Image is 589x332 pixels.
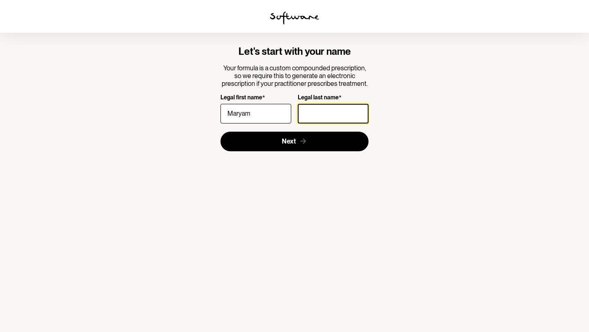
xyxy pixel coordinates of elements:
p: Your formula is a custom compounded prescription, so we require this to generate an electronic pr... [220,64,369,88]
p: Legal last name [298,94,339,102]
h4: Let's start with your name [220,46,369,58]
p: Legal first name [220,94,262,102]
img: software logo [270,11,319,25]
span: Next [282,137,296,145]
button: Next [220,132,369,151]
